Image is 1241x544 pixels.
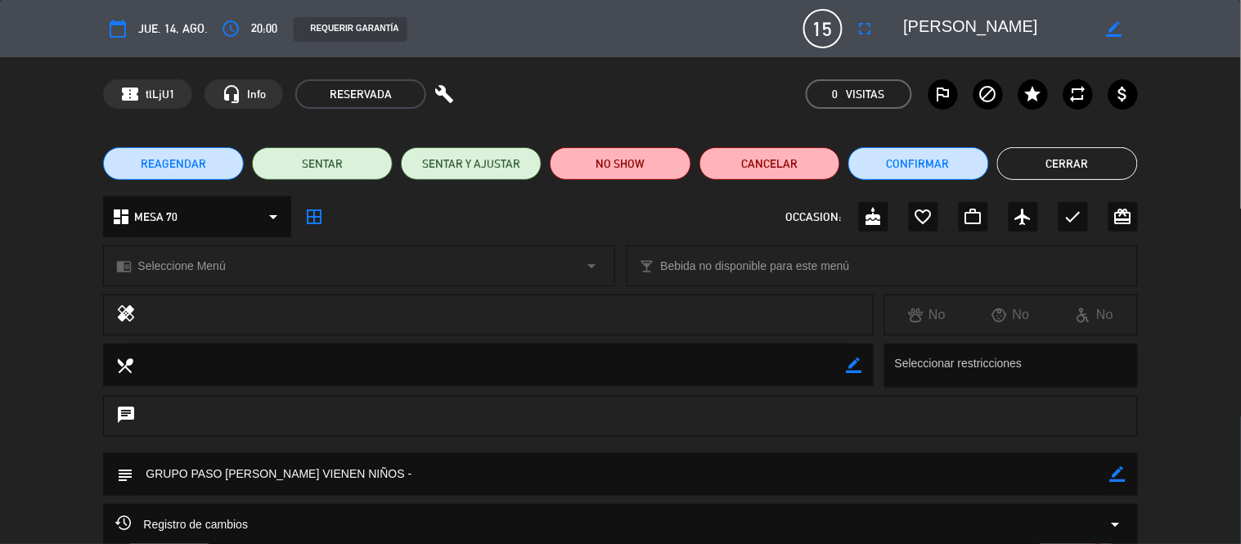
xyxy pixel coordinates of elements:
[1110,466,1126,482] i: border_color
[116,303,136,326] i: healing
[885,304,969,326] div: No
[1023,84,1043,104] i: star
[401,147,542,180] button: SENTAR Y AJUSTAR
[1113,207,1133,227] i: card_giftcard
[846,357,861,373] i: border_color
[120,84,140,104] span: confirmation_number
[856,19,875,38] i: fullscreen
[1014,207,1033,227] i: airplanemode_active
[582,256,602,276] i: arrow_drop_down
[116,259,132,274] i: chrome_reader_mode
[108,19,128,38] i: calendar_today
[252,147,393,180] button: SENTAR
[115,356,133,374] i: local_dining
[978,84,998,104] i: block
[295,79,426,109] span: RESERVADA
[146,85,175,104] span: tlLjU1
[914,207,933,227] i: favorite_border
[933,84,953,104] i: outlined_flag
[111,207,131,227] i: dashboard
[1063,207,1083,227] i: check
[550,147,690,180] button: NO SHOW
[304,207,324,227] i: border_all
[661,257,850,276] span: Bebida no disponible para este menú
[1113,84,1133,104] i: attach_money
[294,17,407,42] div: REQUERIR GARANTÍA
[115,465,133,483] i: subject
[103,14,133,43] button: calendar_today
[1053,304,1137,326] div: No
[216,14,245,43] button: access_time
[786,208,842,227] span: OCCASION:
[848,147,989,180] button: Confirmar
[964,207,983,227] i: work_outline
[221,19,241,38] i: access_time
[141,155,206,173] span: REAGENDAR
[833,85,839,104] span: 0
[1106,515,1126,534] i: arrow_drop_down
[138,19,208,38] span: jue. 14, ago.
[251,19,277,38] span: 20:00
[997,147,1138,180] button: Cerrar
[640,259,655,274] i: local_bar
[864,207,884,227] i: cake
[969,304,1053,326] div: No
[851,14,880,43] button: fullscreen
[116,405,136,428] i: chat
[803,9,843,48] span: 15
[699,147,840,180] button: Cancelar
[222,84,241,104] i: headset_mic
[247,85,266,104] span: Info
[134,208,178,227] span: MESA 70
[434,84,454,104] i: build
[115,515,248,534] span: Registro de cambios
[263,207,283,227] i: arrow_drop_down
[1106,21,1122,37] i: border_color
[137,257,225,276] span: Seleccione Menú
[103,147,244,180] button: REAGENDAR
[1068,84,1088,104] i: repeat
[847,85,885,104] em: Visitas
